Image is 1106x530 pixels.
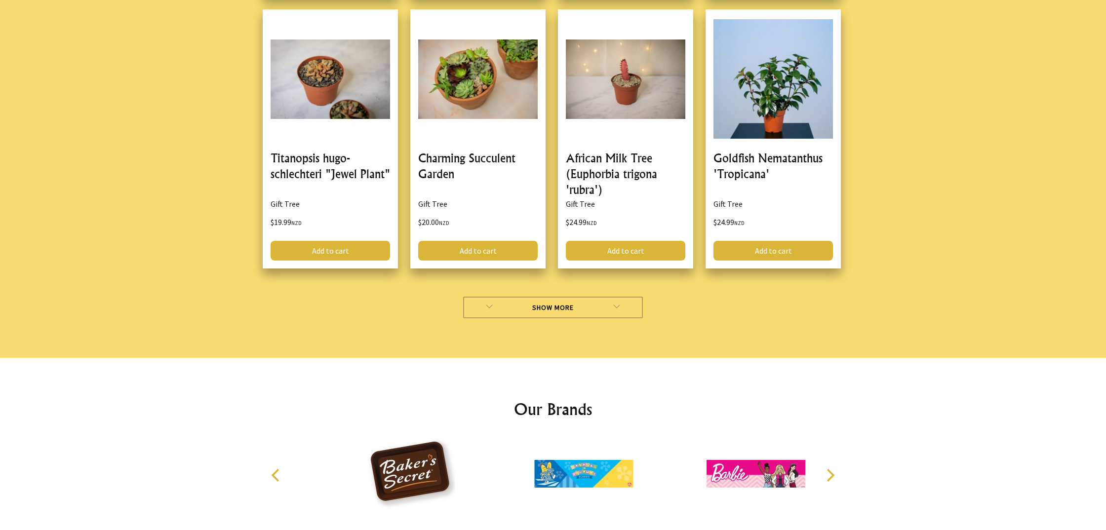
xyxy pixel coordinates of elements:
img: Barbie [707,437,805,511]
button: Previous [266,464,287,486]
h2: Our Brands [261,397,845,421]
img: Baker's Secret [362,437,461,511]
a: Add to cart [418,241,538,261]
a: Add to cart [271,241,390,261]
a: Add to cart [713,241,833,261]
button: Next [819,464,840,486]
a: Add to cart [566,241,685,261]
a: Show More [463,297,643,318]
img: Bananas in Pyjamas [535,437,633,511]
